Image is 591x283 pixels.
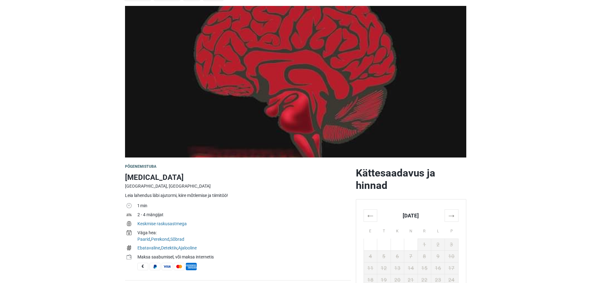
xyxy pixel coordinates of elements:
[431,221,445,239] th: L
[364,262,377,274] td: 11
[137,245,160,250] a: Ebatavaline
[445,262,458,274] td: 17
[125,164,157,169] span: Põgenemistuba
[445,250,458,262] td: 10
[174,263,185,270] span: MasterCard
[377,209,445,221] th: [DATE]
[137,211,351,220] td: 2 - 4 mängijat
[137,263,148,270] span: Sularaha
[162,263,172,270] span: Visa
[391,250,404,262] td: 6
[364,221,377,239] th: E
[125,6,466,157] img: Paranoia photo 1
[161,245,177,250] a: Detektiiv
[125,172,351,183] h1: [MEDICAL_DATA]
[445,239,458,250] td: 3
[445,209,458,221] th: →
[137,221,187,226] a: Keskmise raskusastmega
[431,239,445,250] td: 2
[445,221,458,239] th: P
[125,183,351,189] div: [GEOGRAPHIC_DATA], [GEOGRAPHIC_DATA]
[356,167,466,192] h2: Kättesaadavus ja hinnad
[150,263,160,270] span: PayPal
[170,237,184,242] a: Sõbrad
[137,237,150,242] a: Paarid
[391,221,404,239] th: K
[125,192,351,199] div: Leia lahendus läbi ajutormi, kiire mõtlemise ja tiimitöö!
[418,239,431,250] td: 1
[137,254,351,260] div: Maksa saabumisel, või maksa internetis
[377,250,391,262] td: 5
[418,250,431,262] td: 8
[137,202,351,211] td: 1 min
[404,262,418,274] td: 14
[391,262,404,274] td: 13
[418,221,431,239] th: R
[418,262,431,274] td: 15
[431,262,445,274] td: 16
[364,209,377,221] th: ←
[364,250,377,262] td: 4
[137,230,351,236] div: Väga hea:
[377,262,391,274] td: 12
[377,221,391,239] th: T
[137,244,351,253] td: , ,
[186,263,197,270] span: American Express
[178,245,197,250] a: Ajalooline
[404,221,418,239] th: N
[431,250,445,262] td: 9
[137,229,351,244] td: , ,
[404,250,418,262] td: 7
[151,237,169,242] a: Perekond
